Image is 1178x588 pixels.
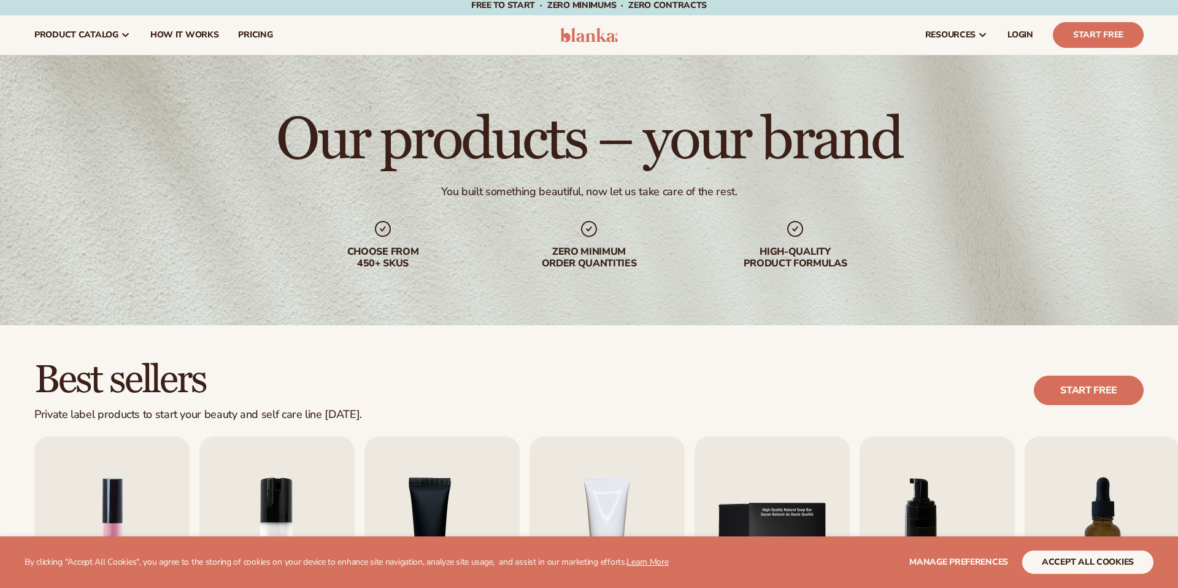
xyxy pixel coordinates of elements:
[915,15,998,55] a: resources
[238,30,272,40] span: pricing
[228,15,282,55] a: pricing
[1007,30,1033,40] span: LOGIN
[34,408,362,422] div: Private label products to start your beauty and self care line [DATE].
[560,28,618,42] img: logo
[909,551,1008,574] button: Manage preferences
[717,246,874,269] div: High-quality product formulas
[1022,551,1153,574] button: accept all cookies
[150,30,219,40] span: How It Works
[34,360,362,401] h2: Best sellers
[626,556,668,568] a: Learn More
[441,185,737,199] div: You built something beautiful, now let us take care of the rest.
[510,246,668,269] div: Zero minimum order quantities
[304,246,461,269] div: Choose from 450+ Skus
[25,557,669,568] p: By clicking "Accept All Cookies", you agree to the storing of cookies on your device to enhance s...
[909,556,1008,568] span: Manage preferences
[998,15,1043,55] a: LOGIN
[1053,22,1144,48] a: Start Free
[925,30,976,40] span: resources
[34,30,118,40] span: product catalog
[141,15,229,55] a: How It Works
[25,15,141,55] a: product catalog
[276,111,901,170] h1: Our products – your brand
[1034,376,1144,405] a: Start free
